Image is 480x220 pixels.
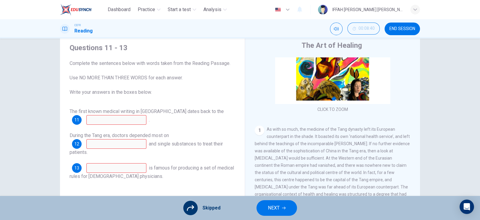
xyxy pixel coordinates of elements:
img: EduSynch logo [60,4,91,16]
button: NEXT [256,200,297,216]
span: 11 [74,118,79,122]
button: Analysis [201,4,229,15]
h1: Reading [74,27,93,35]
div: Hide [347,23,380,35]
span: Practice [138,6,155,13]
span: Dashboard [108,6,130,13]
button: Practice [135,4,163,15]
span: END SESSION [389,26,415,31]
span: CEFR [74,23,81,27]
span: Start a test [168,6,191,13]
span: 12 [74,142,79,146]
span: 13 [74,166,79,170]
button: END SESSION [385,23,420,35]
button: 00:08:40 [347,23,380,35]
span: The first known medical writing in [GEOGRAPHIC_DATA] dates back to the [70,108,224,114]
div: Open Intercom Messenger [460,200,474,214]
span: is famous for producing a set of medical rules for [DEMOGRAPHIC_DATA] physicians. [70,165,234,179]
div: 1 [255,126,264,135]
span: During the Tang era, doctors depended most on [70,133,169,138]
button: Dashboard [105,4,133,15]
img: Profile picture [318,5,328,14]
h4: The Art of Healing [301,41,362,50]
span: Complete the sentences below with words taken from the Reading Passage. Use NO MORE THAN THREE WO... [70,60,235,96]
h4: Questions 11 - 13 [70,43,235,53]
div: Mute [330,23,343,35]
span: NEXT [268,204,280,212]
span: Skipped [202,204,220,212]
a: EduSynch logo [60,4,105,16]
span: As with so much, the medicine of the Tang dynasty left its European counterpart in the shade. It ... [255,127,410,204]
img: en [274,8,282,12]
div: IFFAH [PERSON_NAME] [PERSON_NAME] [332,6,403,13]
span: 00:08:40 [358,26,375,31]
span: Analysis [203,6,221,13]
button: Start a test [165,4,199,15]
span: . [149,117,150,123]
